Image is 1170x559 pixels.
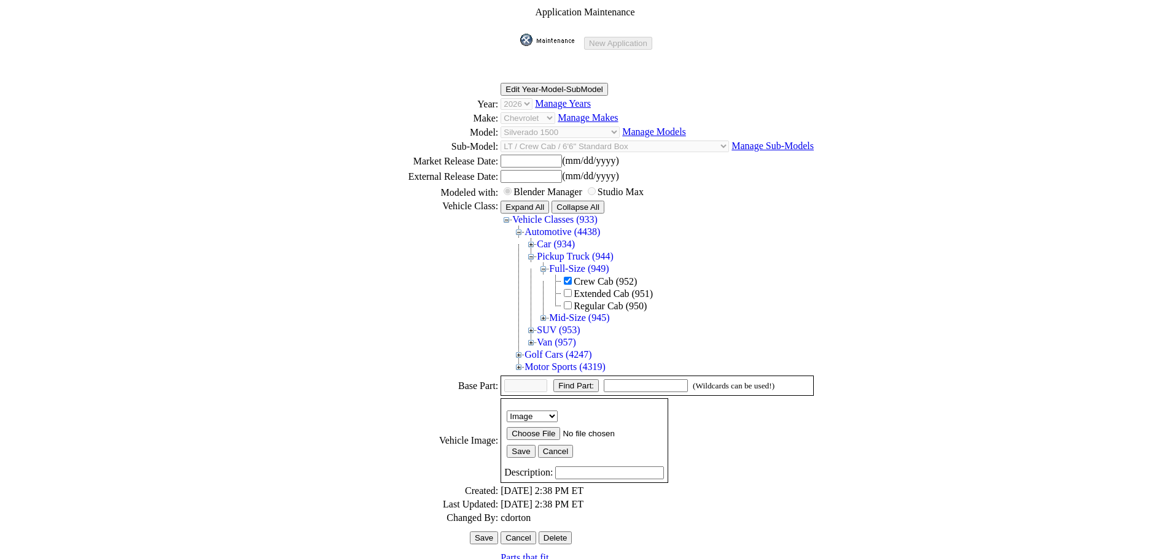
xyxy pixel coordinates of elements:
td: Last Updated: [356,498,499,511]
span: Description: [504,467,553,477]
a: Motor Sports (4319) [525,361,606,372]
td: Year: [356,98,499,110]
td: Market Release Date: [356,154,499,168]
input: Expand All [501,201,549,214]
a: Van (957) [537,337,576,347]
a: Golf Cars (4247) [525,349,591,360]
a: Vehicle Classes (933) [512,214,598,225]
td: Changed By: [356,512,499,524]
input: Save [507,445,535,458]
td: Base Part: [356,375,499,396]
td: Make: [356,112,499,125]
input: New Application [584,37,652,50]
img: Expand Mid-Size (945) [537,312,549,324]
label: Studio Max [598,187,644,197]
input: Cancel [538,445,574,458]
a: Manage Years [535,98,591,109]
img: Expand Car (934) [525,238,537,250]
a: Pickup Truck (944) [537,251,613,261]
a: SUV (953) [537,325,580,335]
td: Modeled with: [356,185,499,199]
span: [DATE] 2:38 PM ET [501,499,583,509]
td: (mm/dd/yyyy) [500,154,814,168]
a: Automotive (4438) [525,226,600,237]
a: Manage Models [622,126,686,137]
a: Full-Size (949) [549,263,609,274]
td: Application Maintenance [356,6,814,18]
a: Car (934) [537,239,575,249]
td: Vehicle Image: [356,398,499,484]
td: Created: [356,485,499,497]
span: cdorton [501,512,531,523]
span: Regular Cab (950) [574,301,647,311]
img: maint.gif [520,34,582,46]
input: Cancel [501,531,536,544]
input: Find Part: [553,379,599,392]
img: Expand Van (957) [525,336,537,349]
span: Extended Cab (951) [574,288,653,299]
td: (mm/dd/yyyy) [500,169,814,183]
input: Collapse All [552,201,604,214]
img: Collapse Vehicle Classes (933) [501,214,512,226]
input: Edit Year-Model-SubModel [501,83,608,96]
img: Expand SUV (953) [525,324,537,336]
img: Collapse Automotive (4438) [513,226,525,238]
a: Manage Sub-Models [731,141,814,151]
small: (Wildcards can be used!) [693,381,774,390]
td: Model: [356,126,499,139]
a: Manage Makes [558,112,618,123]
td: External Release Date: [356,169,499,183]
img: Expand Golf Cars (4247) [513,349,525,361]
label: Blender Manager [513,187,582,197]
img: Collapse Pickup Truck (944) [525,250,537,263]
img: Expand Motor Sports (4319) [513,361,525,373]
td: Vehicle Class: [356,200,499,374]
input: Save [470,531,498,544]
a: Mid-Size (945) [549,312,609,323]
img: Collapse Full-Size (949) [537,263,549,275]
span: Crew Cab (952) [574,276,637,287]
input: Be careful! Delete cannot be un-done! [539,531,572,544]
td: Sub-Model: [356,140,499,153]
span: [DATE] 2:38 PM ET [501,485,583,496]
